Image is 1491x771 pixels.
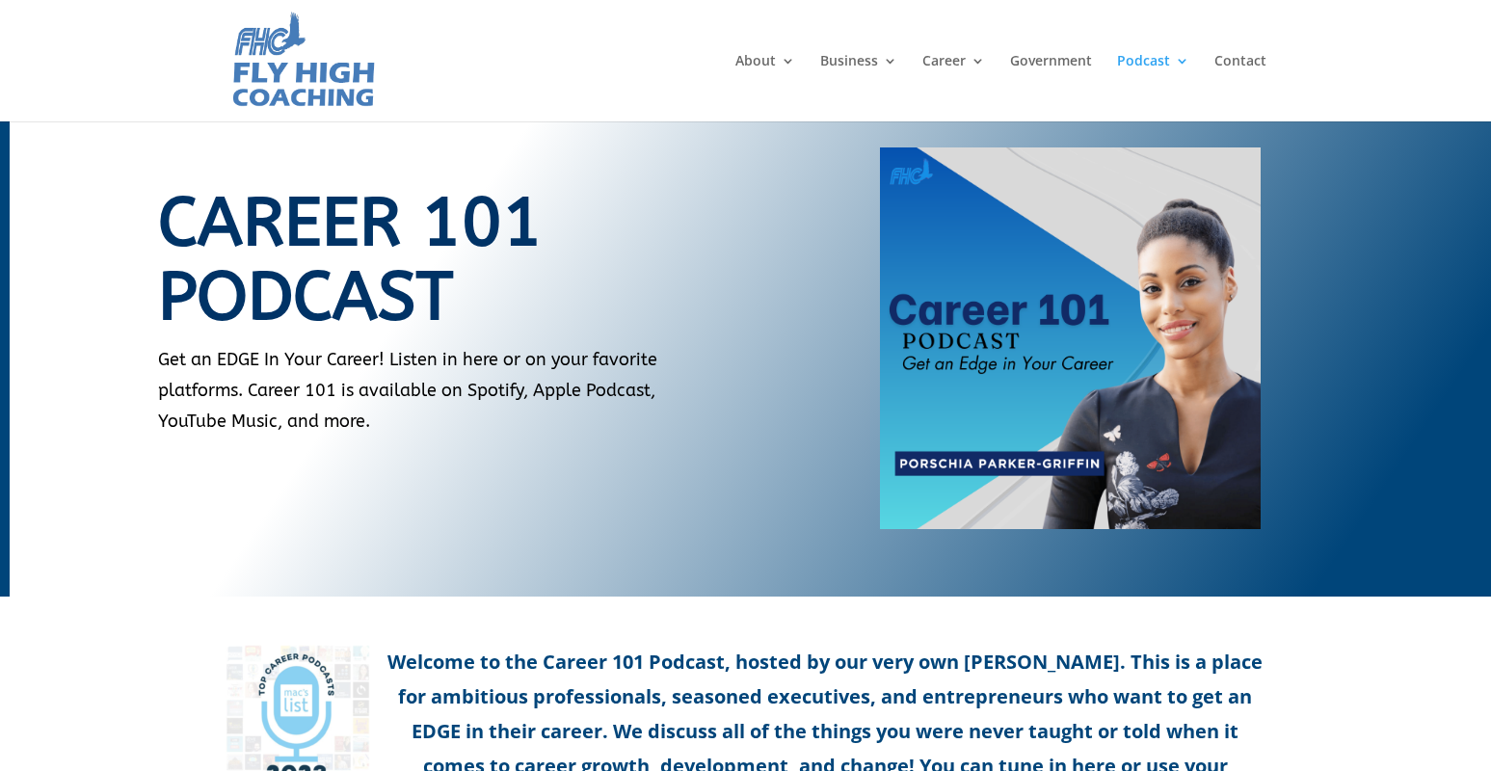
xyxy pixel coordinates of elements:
[158,344,704,438] p: Get an EDGE In Your Career! Listen in here or on your favorite platforms. Career 101 is available...
[1214,54,1266,121] a: Contact
[229,10,377,112] img: Fly High Coaching
[735,54,795,121] a: About
[922,54,985,121] a: Career
[820,54,897,121] a: Business
[1010,54,1092,121] a: Government
[158,183,543,336] span: Career 101 Podcast
[880,147,1262,529] img: Career 101 Podcast
[1117,54,1189,121] a: Podcast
